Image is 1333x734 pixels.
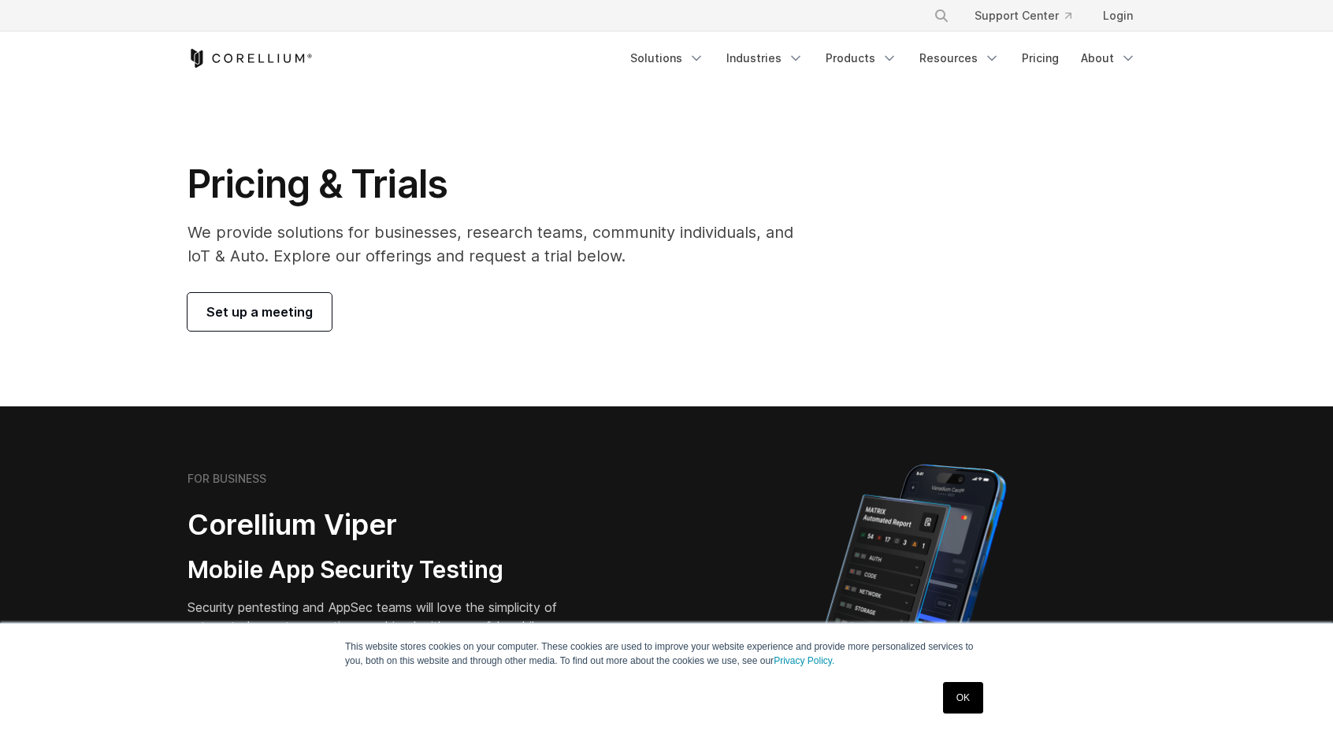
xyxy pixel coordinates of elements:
[1012,44,1068,72] a: Pricing
[796,457,1033,732] img: Corellium MATRIX automated report on iPhone showing app vulnerability test results across securit...
[717,44,813,72] a: Industries
[915,2,1145,30] div: Navigation Menu
[621,44,714,72] a: Solutions
[188,293,332,331] a: Set up a meeting
[927,2,956,30] button: Search
[816,44,907,72] a: Products
[188,555,591,585] h3: Mobile App Security Testing
[1090,2,1145,30] a: Login
[188,221,815,268] p: We provide solutions for businesses, research teams, community individuals, and IoT & Auto. Explo...
[910,44,1009,72] a: Resources
[188,507,591,543] h2: Corellium Viper
[621,44,1145,72] div: Navigation Menu
[188,598,591,654] p: Security pentesting and AppSec teams will love the simplicity of automated report generation comb...
[206,302,313,321] span: Set up a meeting
[774,655,834,666] a: Privacy Policy.
[188,161,815,208] h1: Pricing & Trials
[943,682,983,714] a: OK
[962,2,1084,30] a: Support Center
[188,49,313,68] a: Corellium Home
[345,639,988,668] p: This website stores cookies on your computer. These cookies are used to improve your website expe...
[188,472,266,486] h6: FOR BUSINESS
[1071,44,1145,72] a: About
